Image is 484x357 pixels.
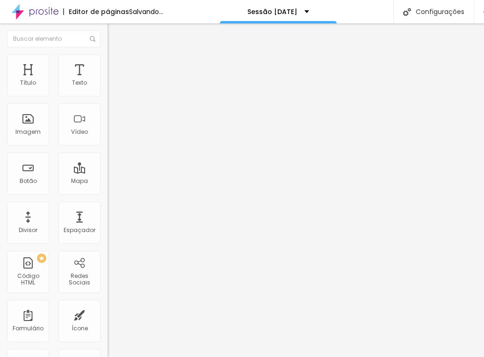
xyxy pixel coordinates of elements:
[15,128,41,136] font: Imagem
[71,128,88,136] font: Vídeo
[416,7,464,16] font: Configurações
[13,324,43,332] font: Formulário
[247,7,297,16] font: Sessão [DATE]
[72,79,87,87] font: Texto
[90,36,95,42] img: Ícone
[71,177,88,185] font: Mapa
[20,177,37,185] font: Botão
[20,79,36,87] font: Título
[7,30,101,47] input: Buscar elemento
[72,324,88,332] font: Ícone
[129,8,163,15] div: Salvando...
[69,7,129,16] font: Editor de páginas
[19,226,37,234] font: Divisor
[403,8,411,16] img: Ícone
[64,226,95,234] font: Espaçador
[69,272,90,286] font: Redes Sociais
[17,272,39,286] font: Código HTML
